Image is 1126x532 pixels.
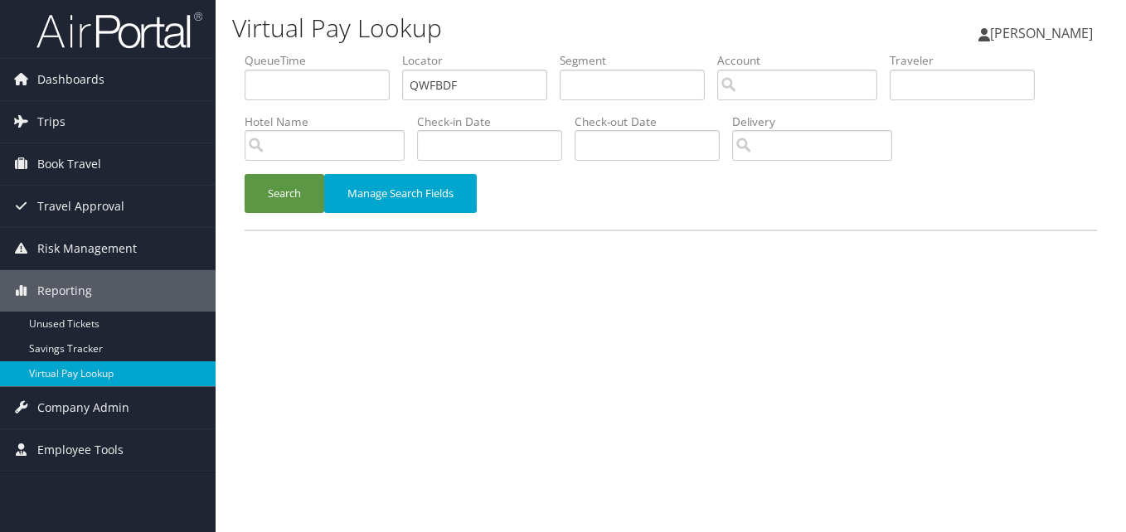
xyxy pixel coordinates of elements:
button: Search [245,174,324,213]
img: airportal-logo.png [36,11,202,50]
label: Delivery [732,114,905,130]
label: Account [717,52,890,69]
button: Manage Search Fields [324,174,477,213]
span: Dashboards [37,59,104,100]
span: Book Travel [37,143,101,185]
span: Company Admin [37,387,129,428]
span: Risk Management [37,228,137,269]
span: Travel Approval [37,186,124,227]
h1: Virtual Pay Lookup [232,11,817,46]
label: Locator [402,52,560,69]
label: Segment [560,52,717,69]
span: Reporting [37,270,92,312]
label: QueueTime [245,52,402,69]
a: [PERSON_NAME] [978,8,1109,58]
label: Traveler [890,52,1047,69]
span: [PERSON_NAME] [990,24,1093,42]
label: Check-in Date [417,114,575,130]
span: Employee Tools [37,429,124,471]
label: Hotel Name [245,114,417,130]
span: Trips [37,101,66,143]
label: Check-out Date [575,114,732,130]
